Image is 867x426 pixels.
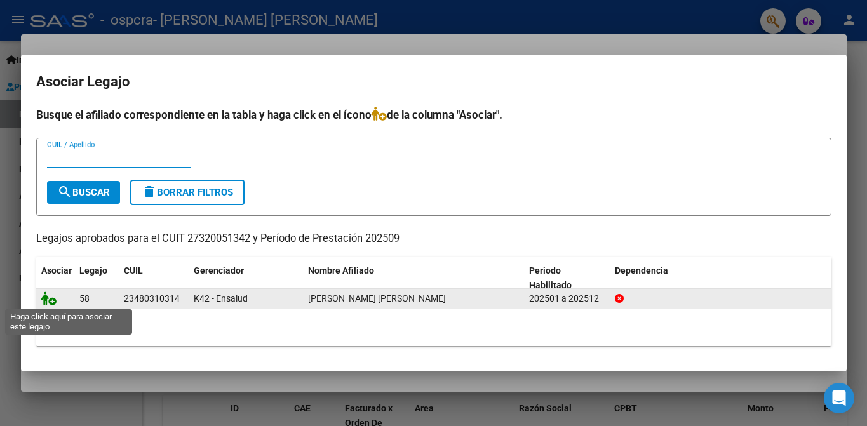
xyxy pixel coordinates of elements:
datatable-header-cell: Legajo [74,257,119,299]
span: Asociar [41,265,72,276]
h4: Busque el afiliado correspondiente en la tabla y haga click en el ícono de la columna "Asociar". [36,107,831,123]
datatable-header-cell: Nombre Afiliado [303,257,525,299]
span: Buscar [57,187,110,198]
div: Open Intercom Messenger [824,383,854,413]
datatable-header-cell: Periodo Habilitado [524,257,610,299]
button: Borrar Filtros [130,180,245,205]
datatable-header-cell: Gerenciador [189,257,303,299]
span: Borrar Filtros [142,187,233,198]
datatable-header-cell: CUIL [119,257,189,299]
span: 58 [79,293,90,303]
span: K42 - Ensalud [194,293,248,303]
span: Dependencia [615,265,668,276]
span: Nombre Afiliado [308,265,374,276]
div: 202501 a 202512 [529,291,605,306]
span: Legajo [79,265,107,276]
datatable-header-cell: Asociar [36,257,74,299]
button: Buscar [47,181,120,204]
h2: Asociar Legajo [36,70,831,94]
div: 23480310314 [124,291,180,306]
span: SALAZAR FRANCISCO AGUSTIN [308,293,446,303]
p: Legajos aprobados para el CUIT 27320051342 y Período de Prestación 202509 [36,231,831,247]
div: 1 registros [36,314,831,346]
mat-icon: delete [142,184,157,199]
span: CUIL [124,265,143,276]
mat-icon: search [57,184,72,199]
datatable-header-cell: Dependencia [610,257,831,299]
span: Periodo Habilitado [529,265,572,290]
span: Gerenciador [194,265,244,276]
